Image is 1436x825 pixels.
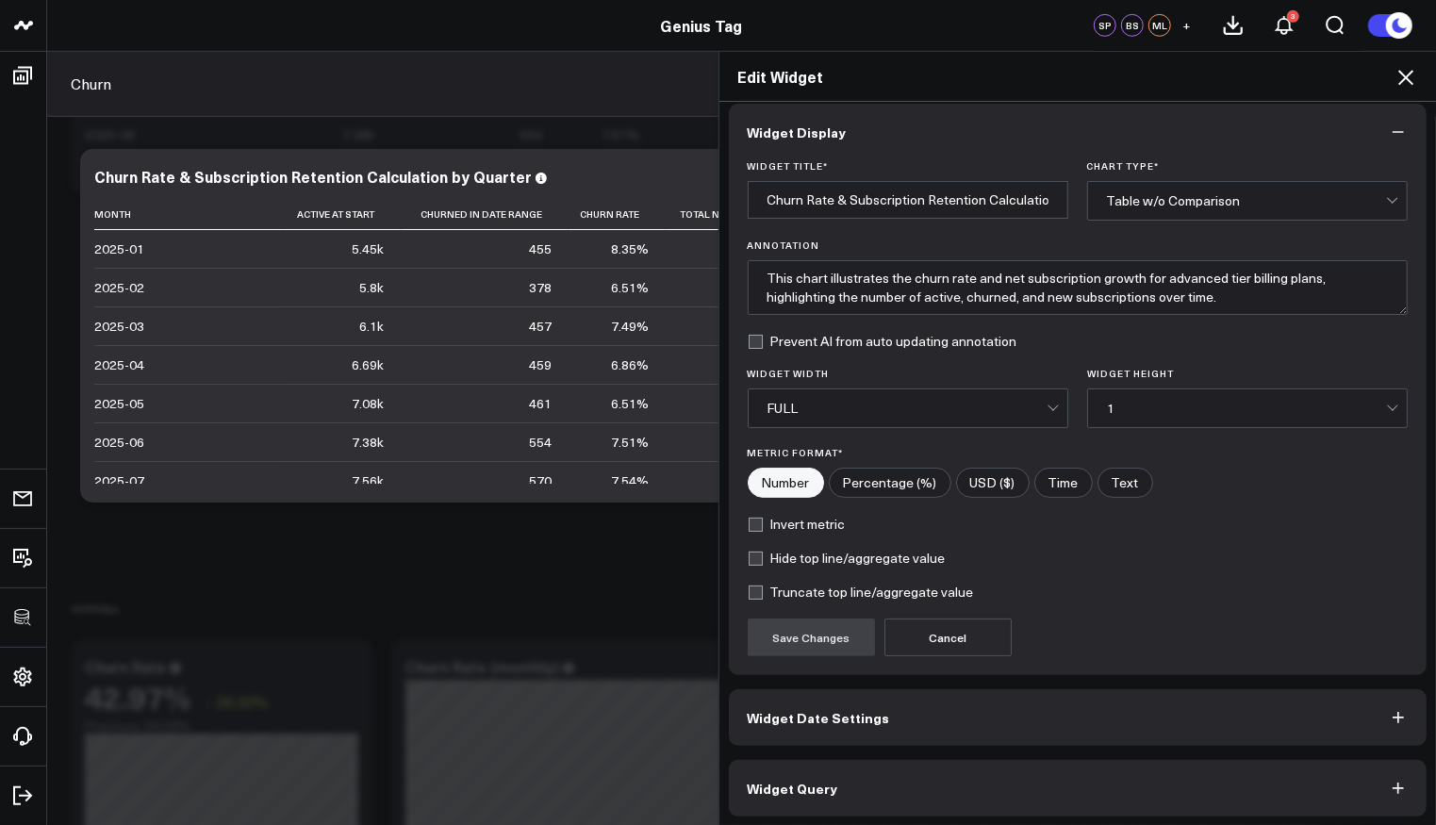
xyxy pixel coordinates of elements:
label: Prevent AI from auto updating annotation [748,334,1017,349]
span: Widget Date Settings [748,710,890,725]
span: Widget Query [748,781,838,796]
span: Widget Display [748,124,847,140]
label: Widget Title * [748,160,1068,172]
button: Widget Query [729,760,1428,817]
textarea: This chart illustrates the churn rate and net subscription growth for advanced tier billing plans... [748,260,1409,315]
button: + [1176,14,1198,37]
label: Widget Width [748,368,1068,379]
div: BS [1121,14,1144,37]
label: Hide top line/aggregate value [748,551,946,566]
label: Truncate top line/aggregate value [748,585,974,600]
button: Cancel [884,619,1012,656]
label: Metric Format* [748,447,1409,458]
label: Text [1098,468,1153,498]
button: Widget Date Settings [729,689,1428,746]
div: FULL [768,401,1047,416]
div: 3 [1287,10,1299,23]
label: Time [1034,468,1093,498]
div: Table w/o Comparison [1107,193,1386,208]
label: Annotation [748,239,1409,251]
label: Percentage (%) [829,468,951,498]
div: ML [1148,14,1171,37]
label: Invert metric [748,517,846,532]
button: Widget Display [729,104,1428,160]
div: 1 [1107,401,1386,416]
button: Save Changes [748,619,875,656]
div: SP [1094,14,1116,37]
label: Chart Type * [1087,160,1408,172]
a: Genius Tag [661,15,743,36]
label: Number [748,468,824,498]
label: Widget Height [1087,368,1408,379]
span: + [1183,19,1192,32]
label: USD ($) [956,468,1030,498]
input: Enter your widget title [748,181,1068,219]
h2: Edit Widget [738,66,1418,87]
